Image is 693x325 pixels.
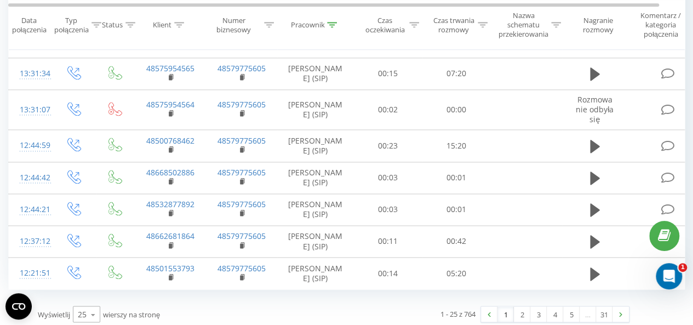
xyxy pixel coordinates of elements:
a: 48579775605 [217,135,266,146]
td: [PERSON_NAME] (SIP) [277,258,354,289]
span: Wyświetlij [38,309,70,319]
td: 00:01 [422,162,491,193]
span: wierszy na stronę [103,309,160,319]
td: [PERSON_NAME] (SIP) [277,193,354,225]
a: 48662681864 [146,231,194,241]
div: 12:44:21 [20,199,42,220]
div: … [580,306,596,322]
span: Rozmowa nie odbyła się [576,94,614,124]
div: Status [102,21,123,30]
a: 31 [596,306,612,322]
div: 13:31:34 [20,63,42,84]
td: 15:20 [422,130,491,162]
div: 12:37:12 [20,231,42,252]
td: 07:20 [422,58,491,89]
td: 00:14 [354,258,422,289]
div: Pracownik [290,21,324,30]
a: 48575954564 [146,99,194,110]
div: 12:21:51 [20,263,42,284]
td: [PERSON_NAME] (SIP) [277,89,354,130]
td: 00:15 [354,58,422,89]
a: 48579775605 [217,99,266,110]
div: Numer biznesowy [206,16,262,35]
div: Czas oczekiwania [363,16,406,35]
a: 48579775605 [217,263,266,273]
td: 00:03 [354,193,422,225]
a: 48579775605 [217,167,266,178]
a: 2 [514,306,530,322]
a: 48500768462 [146,135,194,146]
a: 1 [497,306,514,322]
div: 12:44:42 [20,167,42,189]
td: 00:42 [422,225,491,257]
a: 48575954565 [146,63,194,73]
td: 05:20 [422,258,491,289]
a: 48579775605 [217,63,266,73]
td: [PERSON_NAME] (SIP) [277,162,354,193]
td: 00:01 [422,193,491,225]
a: 48501553793 [146,263,194,273]
a: 4 [547,306,563,322]
div: Typ połączenia [54,16,89,35]
a: 48668502886 [146,167,194,178]
iframe: Intercom live chat [656,263,682,289]
div: Nagranie rozmowy [571,16,625,35]
div: Nazwa schematu przekierowania [499,12,548,39]
span: 1 [678,263,687,272]
div: 13:31:07 [20,99,42,121]
a: 48579775605 [217,199,266,209]
td: 00:00 [422,89,491,130]
td: [PERSON_NAME] (SIP) [277,225,354,257]
div: 25 [78,309,87,320]
td: 00:11 [354,225,422,257]
td: [PERSON_NAME] (SIP) [277,130,354,162]
td: 00:02 [354,89,422,130]
td: [PERSON_NAME] (SIP) [277,58,354,89]
div: Klient [153,21,171,30]
td: 00:23 [354,130,422,162]
div: Czas trwania rozmowy [432,16,475,35]
a: 5 [563,306,580,322]
div: Data połączenia [9,16,49,35]
a: 48579775605 [217,231,266,241]
div: Komentarz / kategoria połączenia [629,12,693,39]
a: 48532877892 [146,199,194,209]
a: 3 [530,306,547,322]
div: 12:44:59 [20,135,42,156]
button: Open CMP widget [5,293,32,320]
td: 00:03 [354,162,422,193]
div: 1 - 25 z 764 [440,308,476,319]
